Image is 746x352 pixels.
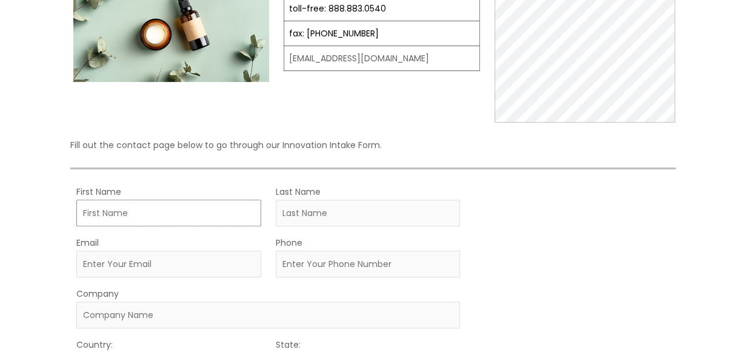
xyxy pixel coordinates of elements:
[76,286,119,302] label: Company
[76,235,99,251] label: Email
[76,184,121,200] label: First Name
[276,235,302,251] label: Phone
[288,27,378,39] a: fax: [PHONE_NUMBER]
[76,302,461,328] input: Company Name
[276,184,321,200] label: Last Name
[76,200,261,226] input: First Name
[76,251,261,277] input: Enter Your Email
[276,251,461,277] input: Enter Your Phone Number
[284,46,480,71] td: [EMAIL_ADDRESS][DOMAIN_NAME]
[70,137,676,153] p: Fill out the contact page below to go through our Innovation Intake Form.
[288,2,385,15] a: toll-free: 888.883.0540
[276,200,461,226] input: Last Name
